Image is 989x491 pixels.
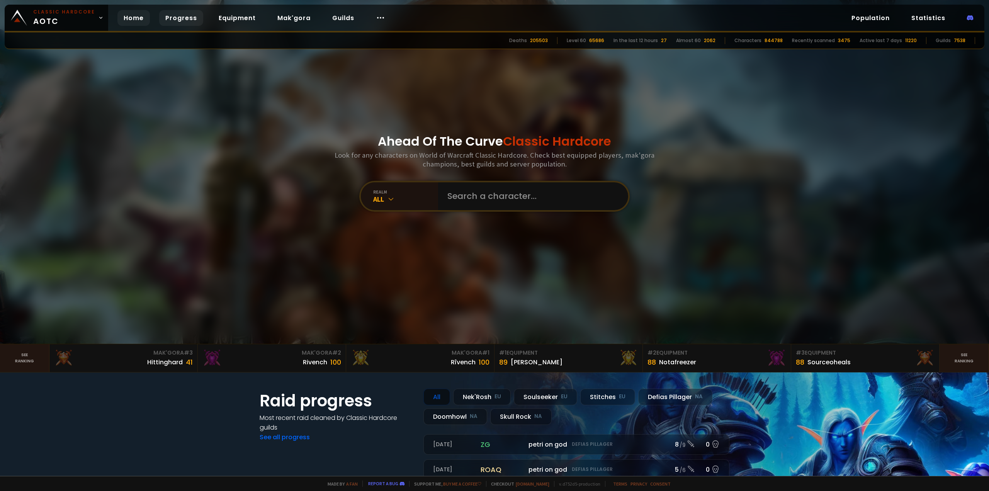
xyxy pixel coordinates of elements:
span: See details [680,441,709,449]
div: Active last 7 days [860,37,902,44]
div: Stitches [580,389,635,405]
div: Soulseeker [514,389,577,405]
span: Support me, [409,481,481,487]
div: 88 [796,357,804,367]
h1: Ahead Of The Curve [378,132,611,151]
small: MVP [433,466,447,474]
div: 3475 [838,37,850,44]
a: #3Equipment88Sourceoheals [791,344,940,372]
a: #2Equipment88Notafreezer [643,344,791,372]
div: 27 [661,37,667,44]
span: Clunked [578,440,623,449]
div: Defias Pillager [638,389,712,405]
small: MVP [433,441,447,449]
a: Guilds [326,10,360,26]
div: 65686 [589,37,604,44]
a: Home [117,10,150,26]
small: NA [534,413,542,420]
span: # 3 [796,349,805,357]
div: 100 [479,357,489,367]
a: Equipment [212,10,262,26]
span: AOTC [33,8,95,27]
div: realm [373,189,438,195]
small: 86.6k [608,442,623,449]
a: Statistics [905,10,952,26]
div: Doomhowl [423,408,487,425]
h4: Most recent raid cleaned by Classic Hardcore guilds [260,413,414,432]
div: 205503 [530,37,548,44]
div: Notafreezer [659,357,696,367]
div: Equipment [796,349,935,357]
div: 89 [499,357,508,367]
div: Mak'Gora [202,349,341,357]
div: Nek'Rosh [453,389,511,405]
div: Skull Rock [490,408,552,425]
div: Rivench [303,357,327,367]
small: 313.3k [521,442,538,449]
a: Mak'Gora#2Rivench100 [198,344,346,372]
div: 100 [330,357,341,367]
div: Characters [734,37,761,44]
div: Rîvench [451,357,476,367]
a: Mak'Gora#3Hittinghard41 [49,344,198,372]
small: NA [470,413,478,420]
a: Population [845,10,896,26]
div: In the last 12 hours [613,37,658,44]
div: Mak'Gora [351,349,489,357]
a: [DATE]roaqpetri on godDefias Pillager5 /60 [423,459,729,480]
div: All [423,389,450,405]
div: Guilds [936,37,951,44]
span: Checkout [486,481,549,487]
small: 298.5k [521,467,538,474]
small: 145.2k [600,467,616,474]
input: Search a character... [443,182,619,210]
a: [DATE]zgpetri on godDefias Pillager8 /90 [423,434,729,455]
a: See all progress [260,433,310,442]
h3: Look for any characters on World of Warcraft Classic Hardcore. Check best equipped players, mak'g... [331,151,658,168]
span: Mullitrash [486,440,538,449]
a: Progress [159,10,203,26]
div: 844788 [765,37,783,44]
a: a fan [346,481,358,487]
div: Recently scanned [792,37,835,44]
div: All [373,195,438,204]
span: # 2 [647,349,656,357]
a: Consent [650,481,671,487]
a: Mak'Gora#1Rîvench100 [346,344,494,372]
a: Buy me a coffee [443,481,481,487]
div: 41 [186,357,193,367]
a: Privacy [630,481,647,487]
a: Classic HardcoreAOTC [5,5,108,31]
span: # 3 [184,349,193,357]
h1: Raid progress [260,389,414,413]
div: Sourceoheals [807,357,851,367]
div: Almost 60 [676,37,701,44]
div: Equipment [647,349,786,357]
span: Made by [323,481,358,487]
div: Mak'Gora [54,349,193,357]
a: Mak'gora [271,10,317,26]
div: 11220 [905,37,917,44]
div: Deaths [509,37,527,44]
small: EU [561,393,568,401]
small: NA [695,393,703,401]
span: Rubie [578,465,616,474]
small: Classic Hardcore [33,8,95,15]
div: 7538 [954,37,965,44]
a: Seeranking [940,344,989,372]
a: Report a bug [368,481,398,486]
span: Classic Hardcore [503,133,611,150]
small: EU [494,393,501,401]
small: EU [619,393,625,401]
div: Hittinghard [147,357,183,367]
div: 2062 [704,37,715,44]
span: # 1 [499,349,506,357]
div: Equipment [499,349,638,357]
div: Level 60 [567,37,586,44]
a: Terms [613,481,627,487]
span: See details [680,466,709,474]
span: v. d752d5 - production [554,481,600,487]
a: [DOMAIN_NAME] [516,481,549,487]
span: # 1 [482,349,489,357]
span: Mullitrash [486,465,538,474]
